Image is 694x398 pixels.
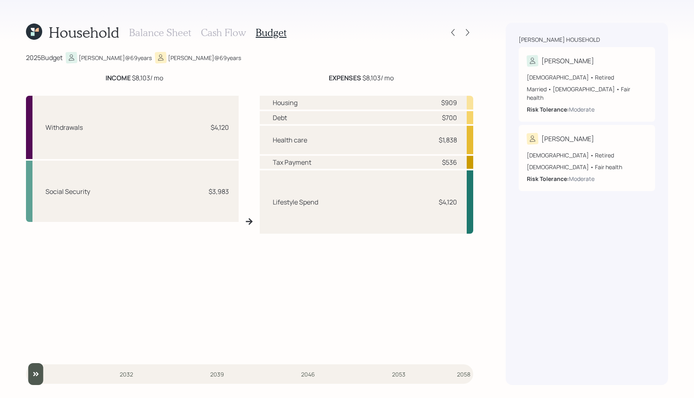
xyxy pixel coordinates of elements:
[442,157,457,167] div: $536
[329,73,361,82] b: EXPENSES
[441,98,457,108] div: $909
[329,73,394,83] div: $8,103 / mo
[527,175,569,183] b: Risk Tolerance:
[527,73,647,82] div: [DEMOGRAPHIC_DATA] • Retired
[541,56,594,66] div: [PERSON_NAME]
[273,98,297,108] div: Housing
[256,27,287,39] h3: Budget
[569,105,595,114] div: Moderate
[209,187,229,196] div: $3,983
[527,151,647,159] div: [DEMOGRAPHIC_DATA] • Retired
[439,135,457,145] div: $1,838
[273,113,287,123] div: Debt
[569,174,595,183] div: Moderate
[519,36,600,44] div: [PERSON_NAME] household
[49,24,119,41] h1: Household
[273,197,318,207] div: Lifestyle Spend
[541,134,594,144] div: [PERSON_NAME]
[106,73,163,83] div: $8,103 / mo
[439,197,457,207] div: $4,120
[527,163,647,171] div: [DEMOGRAPHIC_DATA] • Fair health
[106,73,131,82] b: INCOME
[45,187,90,196] div: Social Security
[45,123,83,132] div: Withdrawals
[273,135,307,145] div: Health care
[26,53,63,62] div: 2025 Budget
[79,54,152,62] div: [PERSON_NAME] @ 69 years
[211,123,229,132] div: $4,120
[442,113,457,123] div: $700
[168,54,241,62] div: [PERSON_NAME] @ 69 years
[201,27,246,39] h3: Cash Flow
[129,27,191,39] h3: Balance Sheet
[527,105,569,113] b: Risk Tolerance:
[273,157,311,167] div: Tax Payment
[527,85,647,102] div: Married • [DEMOGRAPHIC_DATA] • Fair health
